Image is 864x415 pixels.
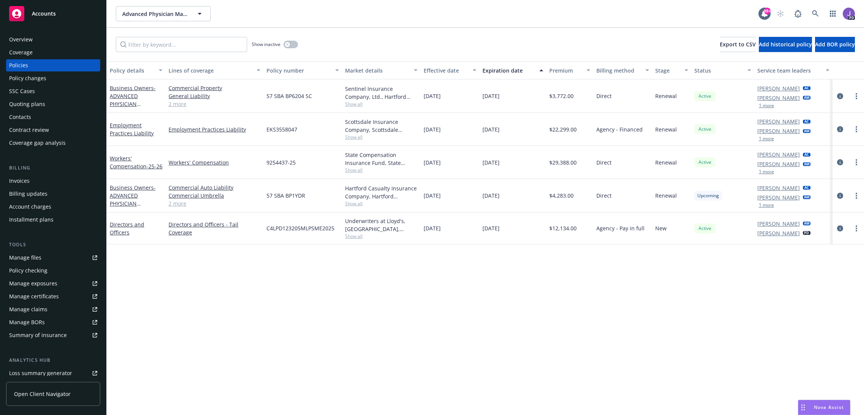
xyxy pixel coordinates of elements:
[6,175,100,187] a: Invoices
[6,124,100,136] a: Contract review
[596,125,643,133] span: Agency - Financed
[421,61,479,79] button: Effective date
[757,67,821,74] div: Service team leaders
[759,41,812,48] span: Add historical policy
[549,67,582,74] div: Premium
[757,193,800,201] a: [PERSON_NAME]
[593,61,652,79] button: Billing method
[6,277,100,290] a: Manage exposures
[166,61,263,79] button: Lines of coverage
[482,224,500,232] span: [DATE]
[790,6,806,21] a: Report a Bug
[9,72,46,84] div: Policy changes
[836,158,845,167] a: circleInformation
[169,158,260,166] a: Workers' Compensation
[9,85,35,97] div: SSC Cases
[596,158,612,166] span: Direct
[6,98,100,110] a: Quoting plans
[759,37,812,52] button: Add historical policy
[345,200,418,207] span: Show all
[852,191,861,200] a: more
[424,224,441,232] span: [DATE]
[169,184,260,192] a: Commercial Auto Liability
[345,151,418,167] div: State Compensation Insurance Fund, State Compensation Insurance Fund (SCIF)
[852,92,861,101] a: more
[757,150,800,158] a: [PERSON_NAME]
[655,67,680,74] div: Stage
[655,125,677,133] span: Renewal
[655,92,677,100] span: Renewal
[852,158,861,167] a: more
[549,92,574,100] span: $3,772.00
[852,125,861,134] a: more
[815,37,855,52] button: Add BOR policy
[110,122,154,137] a: Employment Practices Liability
[798,400,850,415] button: Nova Assist
[107,61,166,79] button: Policy details
[266,125,297,133] span: EKS3558047
[345,217,418,233] div: Underwriters at Lloyd's, [GEOGRAPHIC_DATA], [PERSON_NAME] of London, CRC Group
[549,224,577,232] span: $12,134.00
[9,46,33,59] div: Coverage
[424,67,468,74] div: Effective date
[549,125,577,133] span: $22,299.00
[9,214,54,226] div: Installment plans
[6,214,100,226] a: Installment plans
[759,103,774,108] button: 1 more
[6,290,100,303] a: Manage certificates
[345,101,418,107] span: Show all
[6,137,100,149] a: Coverage gap analysis
[6,3,100,24] a: Accounts
[808,6,823,21] a: Search
[9,111,31,123] div: Contacts
[6,316,100,328] a: Manage BORs
[757,229,800,237] a: [PERSON_NAME]
[6,46,100,59] a: Coverage
[757,220,800,228] a: [PERSON_NAME]
[9,277,57,290] div: Manage exposures
[757,117,800,125] a: [PERSON_NAME]
[169,200,260,207] a: 2 more
[843,8,855,20] img: photo
[479,61,546,79] button: Expiration date
[263,61,342,79] button: Policy number
[6,356,100,364] div: Analytics hub
[110,155,162,170] a: Workers' Compensation
[6,72,100,84] a: Policy changes
[825,6,840,21] a: Switch app
[9,33,33,46] div: Overview
[836,125,845,134] a: circleInformation
[546,61,593,79] button: Premium
[697,159,713,166] span: Active
[720,37,756,52] button: Export to CSV
[482,192,500,200] span: [DATE]
[655,224,667,232] span: New
[697,126,713,133] span: Active
[116,6,211,21] button: Advanced Physician Management Inc
[6,59,100,71] a: Policies
[424,92,441,100] span: [DATE]
[482,125,500,133] span: [DATE]
[815,41,855,48] span: Add BOR policy
[169,92,260,100] a: General Liability
[6,252,100,264] a: Manage files
[596,192,612,200] span: Direct
[9,329,67,341] div: Summary of insurance
[655,158,677,166] span: Renewal
[757,160,800,168] a: [PERSON_NAME]
[9,175,30,187] div: Invoices
[6,265,100,277] a: Policy checking
[596,224,645,232] span: Agency - Pay in full
[169,67,252,74] div: Lines of coverage
[9,265,47,277] div: Policy checking
[9,201,51,213] div: Account charges
[759,169,774,174] button: 1 more
[9,316,45,328] div: Manage BORs
[6,111,100,123] a: Contacts
[798,400,808,415] div: Drag to move
[9,98,45,110] div: Quoting plans
[266,158,296,166] span: 9254437-25
[759,136,774,141] button: 1 more
[345,233,418,239] span: Show all
[814,404,844,410] span: Nova Assist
